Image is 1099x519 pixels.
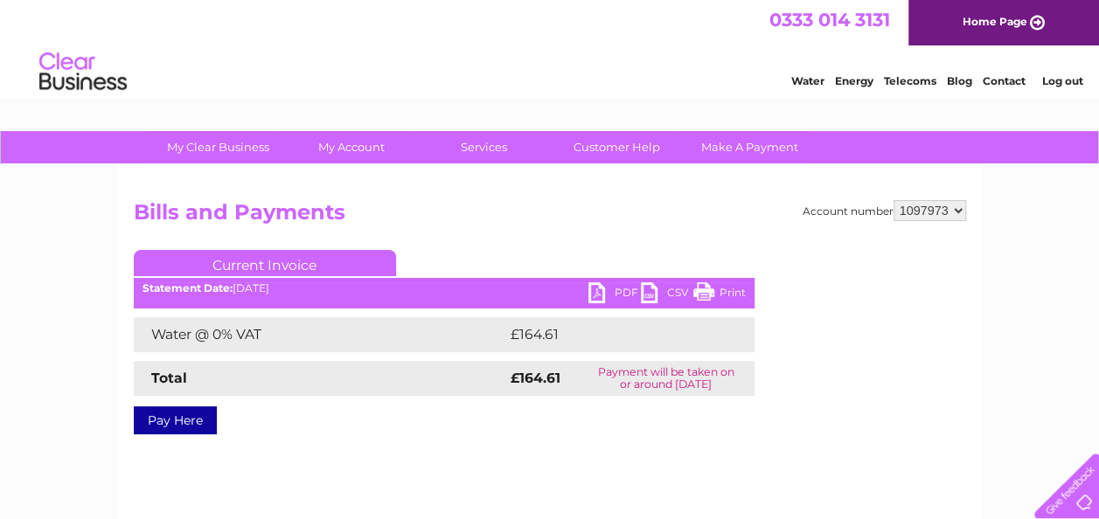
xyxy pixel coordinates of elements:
[588,282,641,308] a: PDF
[511,370,560,386] strong: £164.61
[577,361,754,396] td: Payment will be taken on or around [DATE]
[151,370,187,386] strong: Total
[884,74,936,87] a: Telecoms
[38,45,128,99] img: logo.png
[412,131,556,163] a: Services
[947,74,972,87] a: Blog
[134,282,755,294] div: [DATE]
[134,317,506,352] td: Water @ 0% VAT
[137,10,963,85] div: Clear Business is a trading name of Verastar Limited (registered in [GEOGRAPHIC_DATA] No. 3667643...
[146,131,290,163] a: My Clear Business
[1041,74,1082,87] a: Log out
[641,282,693,308] a: CSV
[506,317,721,352] td: £164.61
[134,200,966,233] h2: Bills and Payments
[134,250,396,276] a: Current Invoice
[803,200,966,221] div: Account number
[678,131,822,163] a: Make A Payment
[279,131,423,163] a: My Account
[143,281,233,294] b: Statement Date:
[769,9,890,31] a: 0333 014 3131
[134,406,217,434] a: Pay Here
[791,74,824,87] a: Water
[835,74,873,87] a: Energy
[693,282,746,308] a: Print
[983,74,1026,87] a: Contact
[545,131,689,163] a: Customer Help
